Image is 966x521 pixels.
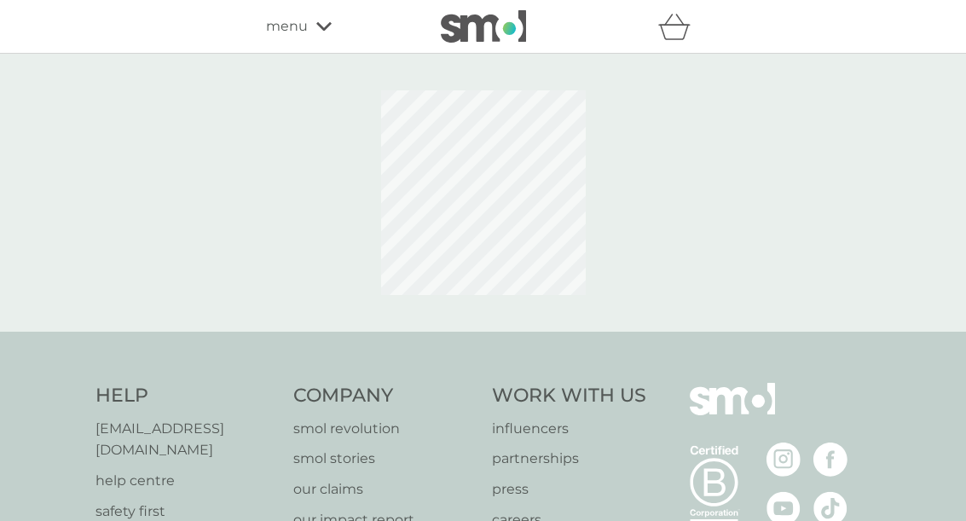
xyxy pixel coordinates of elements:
[266,15,308,38] span: menu
[95,383,277,409] h4: Help
[492,448,646,470] a: partnerships
[95,418,277,461] a: [EMAIL_ADDRESS][DOMAIN_NAME]
[492,418,646,440] a: influencers
[293,418,475,440] a: smol revolution
[766,443,801,477] img: visit the smol Instagram page
[690,383,775,441] img: smol
[492,478,646,501] a: press
[658,9,701,43] div: basket
[813,443,847,477] img: visit the smol Facebook page
[293,478,475,501] a: our claims
[293,448,475,470] a: smol stories
[95,470,277,492] a: help centre
[441,10,526,43] img: smol
[293,383,475,409] h4: Company
[492,383,646,409] h4: Work With Us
